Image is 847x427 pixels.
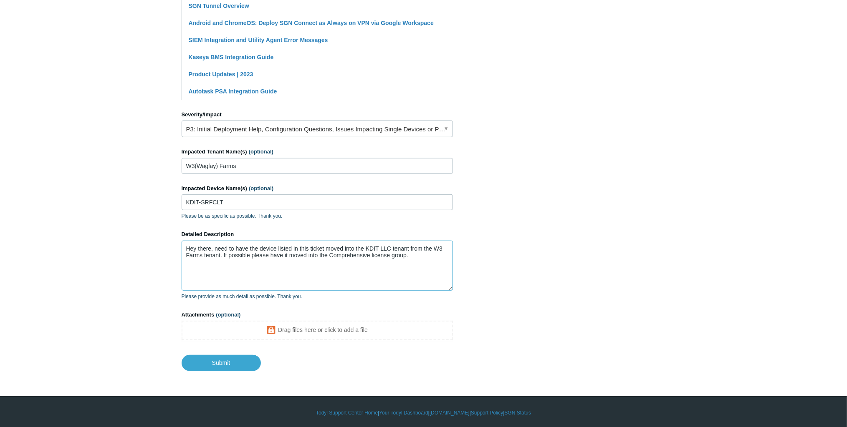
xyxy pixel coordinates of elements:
[182,230,453,239] label: Detailed Description
[249,148,273,155] span: (optional)
[430,409,470,417] a: [DOMAIN_NAME]
[182,148,453,156] label: Impacted Tenant Name(s)
[505,409,531,417] a: SGN Status
[379,409,428,417] a: Your Todyl Dashboard
[182,409,666,417] div: | | | |
[189,20,434,26] a: Android and ChromeOS: Deploy SGN Connect as Always on VPN via Google Workspace
[189,3,249,9] a: SGN Tunnel Overview
[182,184,453,193] label: Impacted Device Name(s)
[182,121,453,137] a: P3: Initial Deployment Help, Configuration Questions, Issues Impacting Single Devices or Past Out...
[249,185,273,191] span: (optional)
[182,111,453,119] label: Severity/Impact
[182,212,453,220] p: Please be as specific as possible. Thank you.
[189,71,253,78] a: Product Updates | 2023
[216,311,240,318] span: (optional)
[189,37,328,43] a: SIEM Integration and Utility Agent Error Messages
[182,293,453,300] p: Please provide as much detail as possible. Thank you.
[182,311,453,319] label: Attachments
[189,88,277,95] a: Autotask PSA Integration Guide
[471,409,503,417] a: Support Policy
[189,54,274,60] a: Kaseya BMS Integration Guide
[182,355,261,371] input: Submit
[316,409,378,417] a: Todyl Support Center Home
